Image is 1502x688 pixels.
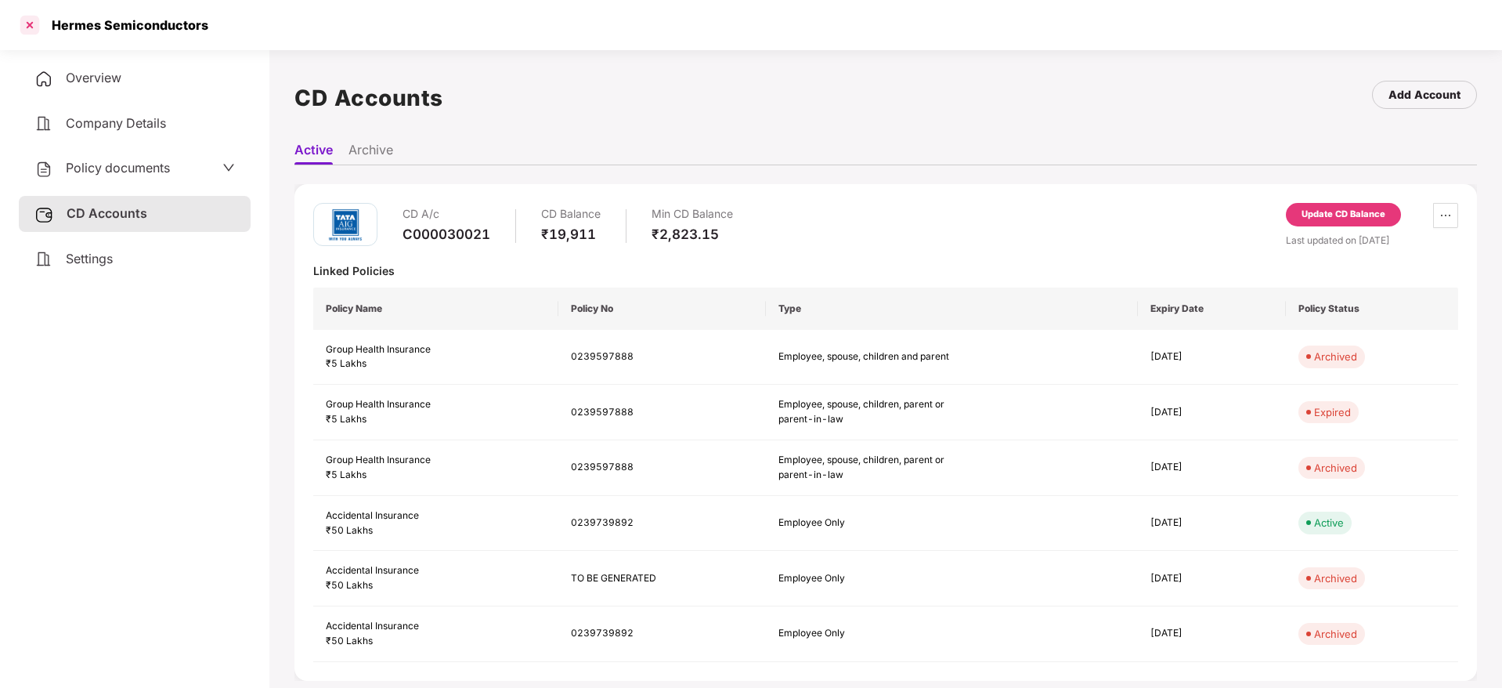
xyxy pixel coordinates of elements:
[326,342,546,357] div: Group Health Insurance
[326,357,366,369] span: ₹5 Lakhs
[403,203,490,226] div: CD A/c
[326,563,546,578] div: Accidental Insurance
[1138,385,1285,440] td: [DATE]
[326,469,366,480] span: ₹5 Lakhs
[1286,288,1458,330] th: Policy Status
[1388,86,1460,103] div: Add Account
[1138,607,1285,662] td: [DATE]
[558,496,767,552] td: 0239739892
[1433,203,1458,228] button: ellipsis
[326,397,546,412] div: Group Health Insurance
[34,205,54,224] img: svg+xml;base64,PHN2ZyB3aWR0aD0iMjUiIGhlaWdodD0iMjQiIHZpZXdCb3g9IjAgMCAyNSAyNCIgZmlsbD0ibm9uZSIgeG...
[34,160,53,179] img: svg+xml;base64,PHN2ZyB4bWxucz0iaHR0cDovL3d3dy53My5vcmcvMjAwMC9zdmciIHdpZHRoPSIyNCIgaGVpZ2h0PSIyNC...
[34,70,53,89] img: svg+xml;base64,PHN2ZyB4bWxucz0iaHR0cDovL3d3dy53My5vcmcvMjAwMC9zdmciIHdpZHRoPSIyNCIgaGVpZ2h0PSIyNC...
[326,619,546,634] div: Accidental Insurance
[42,17,208,33] div: Hermes Semiconductors
[778,397,951,427] div: Employee, spouse, children, parent or parent-in-law
[1286,233,1458,248] div: Last updated on [DATE]
[558,551,767,607] td: TO BE GENERATED
[403,226,490,243] div: C000030021
[778,626,951,641] div: Employee Only
[313,263,1458,278] div: Linked Policies
[778,571,951,586] div: Employee Only
[541,226,601,243] div: ₹19,911
[67,205,147,221] span: CD Accounts
[322,201,369,248] img: tatag.png
[1314,460,1357,476] div: Archived
[652,203,733,226] div: Min CD Balance
[558,440,767,496] td: 0239597888
[541,203,601,226] div: CD Balance
[1314,626,1357,642] div: Archived
[34,250,53,269] img: svg+xml;base64,PHN2ZyB4bWxucz0iaHR0cDovL3d3dy53My5vcmcvMjAwMC9zdmciIHdpZHRoPSIyNCIgaGVpZ2h0PSIyNC...
[326,524,373,536] span: ₹50 Lakhs
[34,114,53,133] img: svg+xml;base64,PHN2ZyB4bWxucz0iaHR0cDovL3d3dy53My5vcmcvMjAwMC9zdmciIHdpZHRoPSIyNCIgaGVpZ2h0PSIyNC...
[326,579,373,591] span: ₹50 Lakhs
[326,453,546,468] div: Group Health Insurance
[778,349,951,364] div: Employee, spouse, children and parent
[1138,551,1285,607] td: [DATE]
[326,635,373,646] span: ₹50 Lakhs
[222,161,235,174] span: down
[294,142,333,165] li: Active
[1302,208,1385,222] div: Update CD Balance
[1138,440,1285,496] td: [DATE]
[1314,515,1344,530] div: Active
[1138,288,1285,330] th: Expiry Date
[66,115,166,131] span: Company Details
[66,251,113,266] span: Settings
[326,509,546,523] div: Accidental Insurance
[558,385,767,440] td: 0239597888
[558,288,767,330] th: Policy No
[313,288,558,330] th: Policy Name
[558,330,767,386] td: 0239597888
[326,413,366,425] span: ₹5 Lakhs
[1434,209,1457,222] span: ellipsis
[1138,496,1285,552] td: [DATE]
[66,160,170,176] span: Policy documents
[66,70,121,85] span: Overview
[1314,570,1357,586] div: Archived
[1138,330,1285,386] td: [DATE]
[558,607,767,662] td: 0239739892
[778,516,951,530] div: Employee Only
[1314,349,1357,364] div: Archived
[1314,404,1351,420] div: Expired
[294,81,443,115] h1: CD Accounts
[348,142,393,165] li: Archive
[778,453,951,483] div: Employee, spouse, children, parent or parent-in-law
[766,288,1138,330] th: Type
[652,226,733,243] div: ₹2,823.15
